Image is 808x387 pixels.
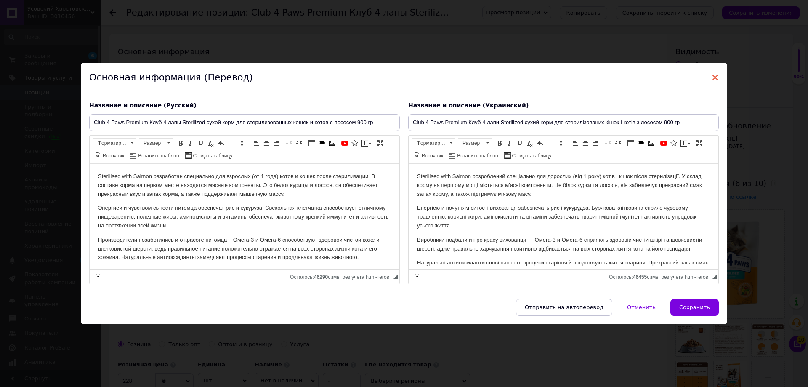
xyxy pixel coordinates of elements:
[609,272,712,280] div: Подсчет символов
[8,32,532,49] p: Энергией и чувством сытости питомца обеспечат рис и кукуруза. Свекольная клетчатка способствует о...
[295,139,304,148] a: Увеличить отступ
[712,275,717,279] span: Перетащите для изменения размера
[101,152,124,160] span: Источник
[458,138,492,148] a: Размер
[340,139,349,148] a: Добавить видео с YouTube
[93,138,136,148] a: Форматирование
[184,151,234,160] a: Создать таблицу
[525,304,603,310] span: Отправить на автоперевод
[646,139,656,148] a: Изображение
[8,40,301,66] p: Енергією й почуттям ситості вихованця забезпечать рис і кукурудза. Бурякова клітковина сприяє чуд...
[412,139,447,148] span: Форматирование
[515,139,524,148] a: Подчеркнутый (Ctrl+U)
[350,139,359,148] a: Вставить иконку
[614,139,623,148] a: Увеличить отступ
[458,139,484,148] span: Размер
[327,139,337,148] a: Изображение
[90,164,399,269] iframe: Визуальный текстовый редактор, 524FED95-A5DF-43D7-A77D-8AF282EEC5AC
[137,152,179,160] span: Вставить шаблон
[636,139,646,148] a: Вставить/Редактировать ссылку (Ctrl+L)
[412,271,422,280] a: Сделать резервную копию сейчас
[516,299,612,316] button: Отправить на автоперевод
[505,139,514,148] a: Курсив (Ctrl+I)
[186,139,195,148] a: Курсив (Ctrl+I)
[93,139,128,148] span: Форматирование
[548,139,557,148] a: Вставить / удалить нумерованный список
[408,102,529,109] span: Название и описание (Украинский)
[409,164,718,269] iframe: Визуальный текстовый редактор, D81348EC-9CDE-4EC4-9B4D-6978DD5E6207
[603,139,613,148] a: Уменьшить отступ
[558,139,567,148] a: Вставить / удалить маркированный список
[8,101,92,107] strong: Преимущества и особенности:
[139,139,165,148] span: Размер
[8,8,532,26] p: Sterilised with Salmon разработан специально для взрослых (от 1 года) котов и кошек после стерили...
[93,271,103,280] a: Сделать резервную копию сейчас
[8,104,301,130] p: Прекрасный запах вкус и привлекательный внешний вид гранул корма достигается за счёт качественных...
[239,139,248,148] a: Вставить / удалить маркированный список
[679,304,710,310] span: Сохранить
[456,152,498,160] span: Вставить шаблон
[495,139,504,148] a: Полужирный (Ctrl+B)
[8,72,301,90] p: Виробники подбали й про красу вихованця — Омега-3 й Омега-6 сприяють здоровій чистій шкірі та шов...
[591,139,600,148] a: По правому краю
[8,8,301,35] p: Sterilised with Salmon розроблений спеціально для дорослих (від 1 року) котів і кішок після стери...
[376,139,385,148] a: Развернуть
[129,151,180,160] a: Вставить шаблон
[412,138,455,148] a: Форматирование
[448,151,499,160] a: Вставить шаблон
[206,139,215,148] a: Убрать форматирование
[618,299,664,316] button: Отменить
[314,274,328,280] span: 46290
[8,40,301,66] p: Энергией и чувством сытости питомца обеспечат рис и кукуруза. Свекольная клетчатка способствует о...
[8,77,532,95] p: Прекрасный запах вкус и привлекательный внешний вид гранул корма достигается за счёт качественных...
[272,139,281,148] a: По правому краю
[679,139,691,148] a: Вставить сообщение
[93,151,125,160] a: Источник
[626,139,635,148] a: Таблица
[89,102,197,109] span: Название и описание (Русский)
[503,151,553,160] a: Создать таблицу
[627,304,656,310] span: Отменить
[317,139,327,148] a: Вставить/Редактировать ссылку (Ctrl+L)
[525,139,534,148] a: Убрать форматирование
[81,63,727,93] div: Основная информация (Перевод)
[8,8,301,35] p: Sterilised with Salmon разработан специально для взрослых (от 1 года) котов и кошек после стерили...
[176,139,185,148] a: Полужирный (Ctrl+B)
[192,152,233,160] span: Создать таблицу
[262,139,271,148] a: По центру
[511,152,552,160] span: Создать таблицу
[412,151,444,160] a: Источник
[393,275,398,279] span: Перетащите для изменения размера
[571,139,580,148] a: По левому краю
[8,72,301,98] p: Производители позаботились и о красоте питомца – Омега-3 и Омега-6 способствуют здоровой чистой к...
[669,139,678,148] a: Вставить иконку
[711,70,719,85] span: ×
[139,138,173,148] a: Размер
[8,95,301,121] p: Натуральні антиоксиданти сповільнюють процеси старіння й продовжують життя тварини. Прекрасний за...
[196,139,205,148] a: Подчеркнутый (Ctrl+U)
[307,139,316,148] a: Таблица
[670,299,719,316] button: Сохранить
[284,139,294,148] a: Уменьшить отступ
[581,139,590,148] a: По центру
[659,139,668,148] a: Добавить видео с YouTube
[8,54,532,72] p: Производители позаботились и о красоте питомца – Омега-3 и Омега-6 способствуют здоровой чистой к...
[229,139,238,148] a: Вставить / удалить нумерованный список
[695,139,704,148] a: Развернуть
[420,152,443,160] span: Источник
[633,274,647,280] span: 46455
[360,139,372,148] a: Вставить сообщение
[535,139,545,148] a: Отменить (Ctrl+Z)
[252,139,261,148] a: По левому краю
[216,139,226,148] a: Отменить (Ctrl+Z)
[290,272,393,280] div: Подсчет символов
